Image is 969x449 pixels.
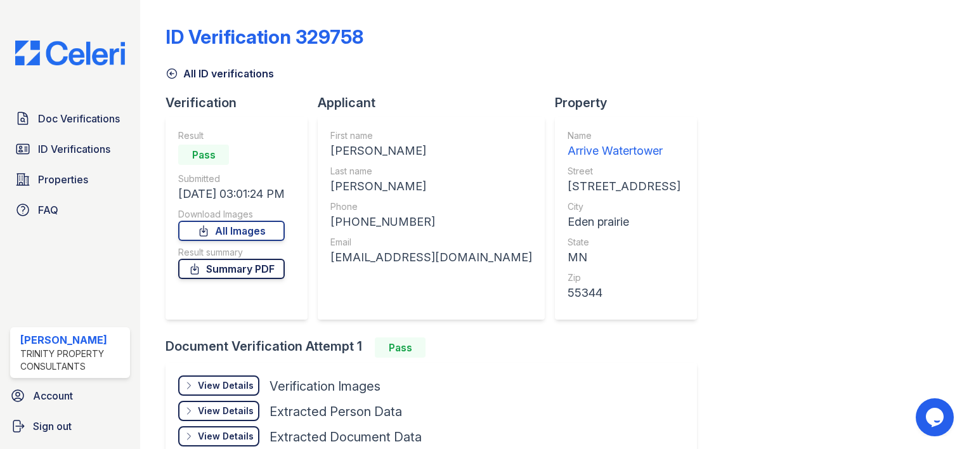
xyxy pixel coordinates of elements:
[330,236,532,249] div: Email
[568,284,680,302] div: 55344
[178,259,285,279] a: Summary PDF
[38,172,88,187] span: Properties
[270,428,422,446] div: Extracted Document Data
[568,213,680,231] div: Eden prairie
[555,94,707,112] div: Property
[318,94,555,112] div: Applicant
[198,405,254,417] div: View Details
[38,111,120,126] span: Doc Verifications
[330,200,532,213] div: Phone
[178,185,285,203] div: [DATE] 03:01:24 PM
[10,197,130,223] a: FAQ
[178,172,285,185] div: Submitted
[568,129,680,160] a: Name Arrive Watertower
[568,129,680,142] div: Name
[568,236,680,249] div: State
[166,66,274,81] a: All ID verifications
[20,332,125,348] div: [PERSON_NAME]
[330,178,532,195] div: [PERSON_NAME]
[178,221,285,241] a: All Images
[568,165,680,178] div: Street
[178,129,285,142] div: Result
[330,249,532,266] div: [EMAIL_ADDRESS][DOMAIN_NAME]
[916,398,956,436] iframe: chat widget
[10,136,130,162] a: ID Verifications
[5,383,135,408] a: Account
[166,337,707,358] div: Document Verification Attempt 1
[10,106,130,131] a: Doc Verifications
[375,337,426,358] div: Pass
[568,271,680,284] div: Zip
[20,348,125,373] div: Trinity Property Consultants
[178,246,285,259] div: Result summary
[166,25,363,48] div: ID Verification 329758
[178,145,229,165] div: Pass
[330,213,532,231] div: [PHONE_NUMBER]
[568,142,680,160] div: Arrive Watertower
[330,129,532,142] div: First name
[198,379,254,392] div: View Details
[178,208,285,221] div: Download Images
[568,178,680,195] div: [STREET_ADDRESS]
[38,202,58,218] span: FAQ
[330,142,532,160] div: [PERSON_NAME]
[198,430,254,443] div: View Details
[33,419,72,434] span: Sign out
[5,413,135,439] a: Sign out
[330,165,532,178] div: Last name
[33,388,73,403] span: Account
[568,249,680,266] div: MN
[38,141,110,157] span: ID Verifications
[166,94,318,112] div: Verification
[568,200,680,213] div: City
[270,403,402,420] div: Extracted Person Data
[5,41,135,65] img: CE_Logo_Blue-a8612792a0a2168367f1c8372b55b34899dd931a85d93a1a3d3e32e68fde9ad4.png
[270,377,380,395] div: Verification Images
[10,167,130,192] a: Properties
